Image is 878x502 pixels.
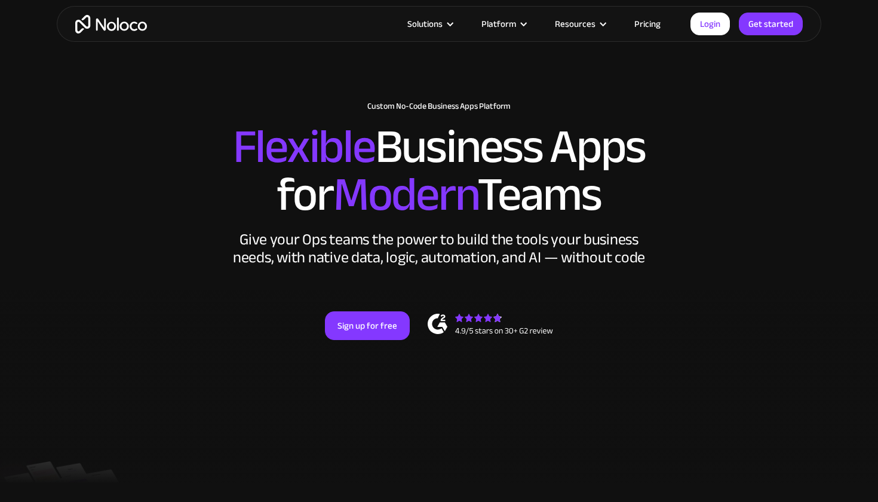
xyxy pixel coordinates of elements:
div: Resources [555,16,595,32]
div: Solutions [392,16,466,32]
div: Resources [540,16,619,32]
div: Platform [466,16,540,32]
a: home [75,15,147,33]
a: Sign up for free [325,311,410,340]
div: Solutions [407,16,443,32]
div: Give your Ops teams the power to build the tools your business needs, with native data, logic, au... [230,231,648,267]
a: Get started [739,13,803,35]
h2: Business Apps for Teams [69,123,809,219]
span: Modern [333,150,477,239]
span: Flexible [233,102,375,191]
div: Platform [481,16,516,32]
a: Pricing [619,16,676,32]
h1: Custom No-Code Business Apps Platform [69,102,809,111]
a: Login [690,13,730,35]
